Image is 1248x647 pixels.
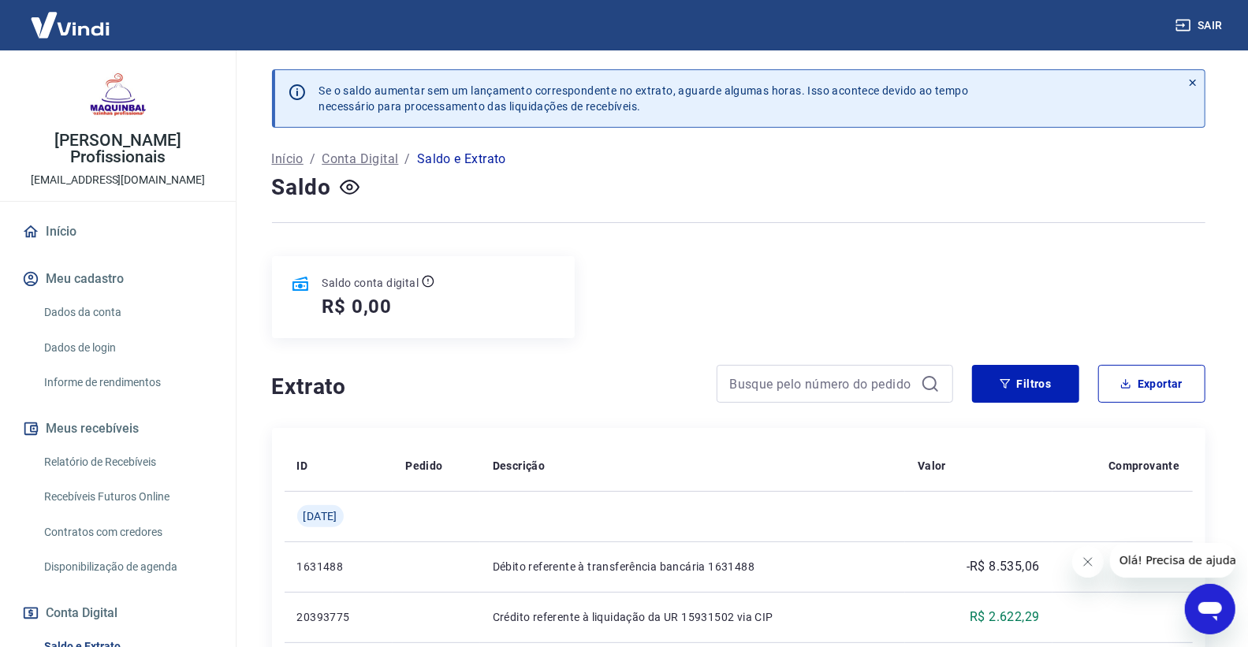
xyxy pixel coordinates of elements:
[1110,543,1235,578] iframe: Mensagem da empresa
[38,332,217,364] a: Dados de login
[19,596,217,630] button: Conta Digital
[272,150,304,169] a: Início
[19,262,217,296] button: Meu cadastro
[319,83,969,114] p: Se o saldo aumentar sem um lançamento correspondente no extrato, aguarde algumas horas. Isso acon...
[970,608,1039,627] p: R$ 2.622,29
[272,172,331,203] h4: Saldo
[38,551,217,583] a: Disponibilização de agenda
[13,132,223,165] p: [PERSON_NAME] Profissionais
[405,458,442,474] p: Pedido
[972,365,1079,403] button: Filtros
[272,371,698,403] h4: Extrato
[918,458,946,474] p: Valor
[38,366,217,399] a: Informe de rendimentos
[297,559,381,574] p: 1631488
[405,150,411,169] p: /
[38,516,217,548] a: Contratos com credores
[493,559,892,574] p: Débito referente à transferência bancária 1631488
[1072,546,1104,578] iframe: Fechar mensagem
[310,150,315,169] p: /
[31,172,205,188] p: [EMAIL_ADDRESS][DOMAIN_NAME]
[1108,458,1179,474] p: Comprovante
[1172,11,1229,40] button: Sair
[1185,584,1235,634] iframe: Botão para abrir a janela de mensagens
[417,150,506,169] p: Saldo e Extrato
[38,446,217,478] a: Relatório de Recebíveis
[493,458,546,474] p: Descrição
[1098,365,1205,403] button: Exportar
[493,609,892,625] p: Crédito referente à liquidação da UR 15931502 via CIP
[9,11,132,24] span: Olá! Precisa de ajuda?
[730,372,915,396] input: Busque pelo número do pedido
[19,214,217,249] a: Início
[304,508,337,524] span: [DATE]
[322,150,398,169] a: Conta Digital
[322,275,419,291] p: Saldo conta digital
[297,458,308,474] p: ID
[38,481,217,513] a: Recebíveis Futuros Online
[87,63,150,126] img: f6ce95d3-a6ad-4fb1-9c65-5e03a0ce469e.jpeg
[322,294,393,319] h5: R$ 0,00
[19,411,217,446] button: Meus recebíveis
[297,609,381,625] p: 20393775
[38,296,217,329] a: Dados da conta
[967,557,1040,576] p: -R$ 8.535,06
[19,1,121,49] img: Vindi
